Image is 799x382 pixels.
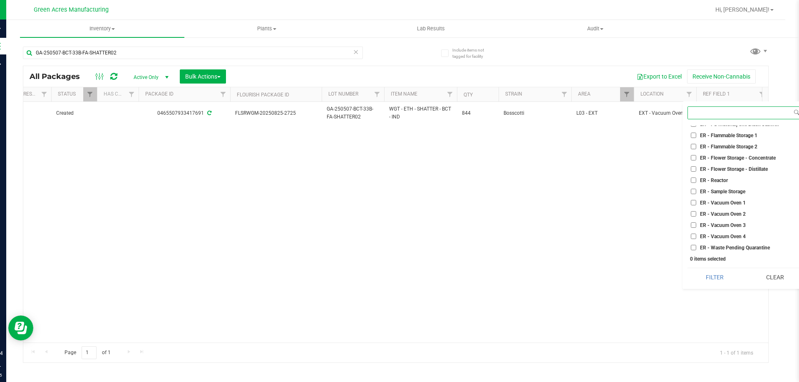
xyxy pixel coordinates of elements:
[700,133,757,138] span: ER - Flammable Storage 1
[682,87,696,101] a: Filter
[691,177,696,183] input: ER - Reactor
[216,87,230,101] a: Filter
[37,87,51,101] a: Filter
[620,87,634,101] a: Filter
[370,87,384,101] a: Filter
[700,189,745,194] span: ER - Sample Storage
[640,91,664,97] a: Location
[145,91,174,97] a: Package ID
[23,47,363,59] input: Search Package ID, Item Name, SKU, Lot or Part Number...
[57,346,117,359] span: Page of 1
[691,234,696,239] input: ER - Vacuum Oven 4
[327,105,379,121] span: GA-250507-BCT-33B-FA-SHATTER02
[58,91,76,97] a: Status
[703,91,730,97] a: Ref Field 1
[700,245,770,250] span: ER - Waste Pending Quarantine
[328,91,358,97] a: Lot Number
[452,47,494,59] span: Include items not tagged for facility
[578,91,591,97] a: Area
[700,234,746,239] span: ER - Vacuum Oven 4
[406,25,456,32] span: Lab Results
[514,25,677,32] span: Audit
[34,6,109,13] span: Green Acres Manufacturing
[700,167,768,172] span: ER - Flower Storage - Distillate
[700,144,757,149] span: ER - Flammable Storage 2
[353,47,359,57] span: Clear
[235,109,317,117] span: FLSRWGM-20250825-2725
[687,268,742,286] button: Filter
[125,87,139,101] a: Filter
[185,73,221,80] span: Bulk Actions
[713,346,760,359] span: 1 - 1 of 1 items
[700,178,728,183] span: ER - Reactor
[443,87,457,101] a: Filter
[631,69,687,84] button: Export to Excel
[462,109,494,117] span: 844
[206,110,211,116] span: Sync from Compliance System
[30,72,88,81] span: All Packages
[97,87,139,102] th: Has COA
[691,155,696,160] input: ER - Flower Storage - Concentrate
[700,212,746,217] span: ER - Vacuum Oven 2
[464,92,473,98] a: Qty
[513,20,677,37] a: Audit
[20,20,184,37] a: Inventory
[691,144,696,149] input: ER - Flammable Storage 2
[700,122,779,127] span: ER - FG Material, Sml Black Cabinet
[691,166,696,172] input: ER - Flower Storage - Distillate
[391,91,417,97] a: Item Name
[700,223,746,228] span: ER - Vacuum Oven 3
[504,109,566,117] span: Bosscotti
[558,87,571,101] a: Filter
[237,92,289,98] a: Flourish Package ID
[505,91,522,97] a: Strain
[687,69,756,84] button: Receive Non-Cannabis
[83,87,97,101] a: Filter
[700,155,776,160] span: ER - Flower Storage - Concentrate
[180,69,226,84] button: Bulk Actions
[82,346,97,359] input: 1
[576,109,629,117] span: L03 - EXT
[56,109,92,117] span: Created
[137,109,231,117] div: 0465507933417691
[691,245,696,250] input: ER - Waste Pending Quarantine
[8,315,33,340] iframe: Resource center
[691,133,696,138] input: ER - Flammable Storage 1
[688,107,792,119] input: Search
[20,25,184,32] span: Inventory
[639,109,691,117] span: EXT - Vacuum Oven 7
[691,200,696,205] input: ER - Vacuum Oven 1
[700,200,746,205] span: ER - Vacuum Oven 1
[691,222,696,228] input: ER - Vacuum Oven 3
[349,20,513,37] a: Lab Results
[691,189,696,194] input: ER - Sample Storage
[691,211,696,217] input: ER - Vacuum Oven 2
[185,25,348,32] span: Plants
[184,20,349,37] a: Plants
[715,6,769,13] span: Hi, [PERSON_NAME]!
[755,87,769,101] a: Filter
[389,105,452,121] span: WGT - ETH - SHATTER - BCT - IND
